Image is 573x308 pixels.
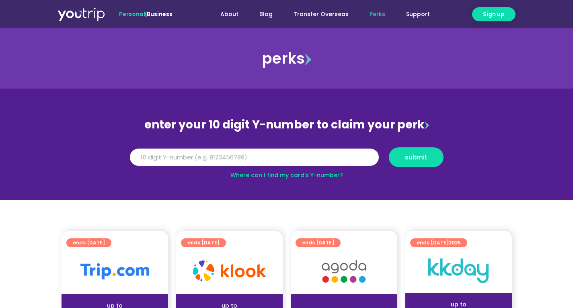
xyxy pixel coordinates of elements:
[296,238,341,247] a: ends [DATE]
[181,238,226,247] a: ends [DATE]
[449,239,461,246] span: 2025
[187,238,220,247] span: ends [DATE]
[472,7,515,21] a: Sign up
[73,238,105,247] span: ends [DATE]
[126,114,448,135] div: enter your 10 digit Y-number to claim your perk
[130,149,379,166] input: 10 digit Y-number (e.g. 8123456789)
[396,7,440,22] a: Support
[147,10,173,18] a: Business
[417,238,461,247] span: ends [DATE]
[483,10,505,19] span: Sign up
[359,7,396,22] a: Perks
[230,171,343,179] a: Where can I find my card’s Y-number?
[210,7,249,22] a: About
[119,10,145,18] span: Personal
[302,238,334,247] span: ends [DATE]
[389,147,444,167] button: submit
[410,238,467,247] a: ends [DATE]2025
[283,7,359,22] a: Transfer Overseas
[130,147,444,173] form: Y Number
[405,154,427,160] span: submit
[194,7,440,22] nav: Menu
[66,238,111,247] a: ends [DATE]
[119,10,173,18] span: |
[249,7,283,22] a: Blog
